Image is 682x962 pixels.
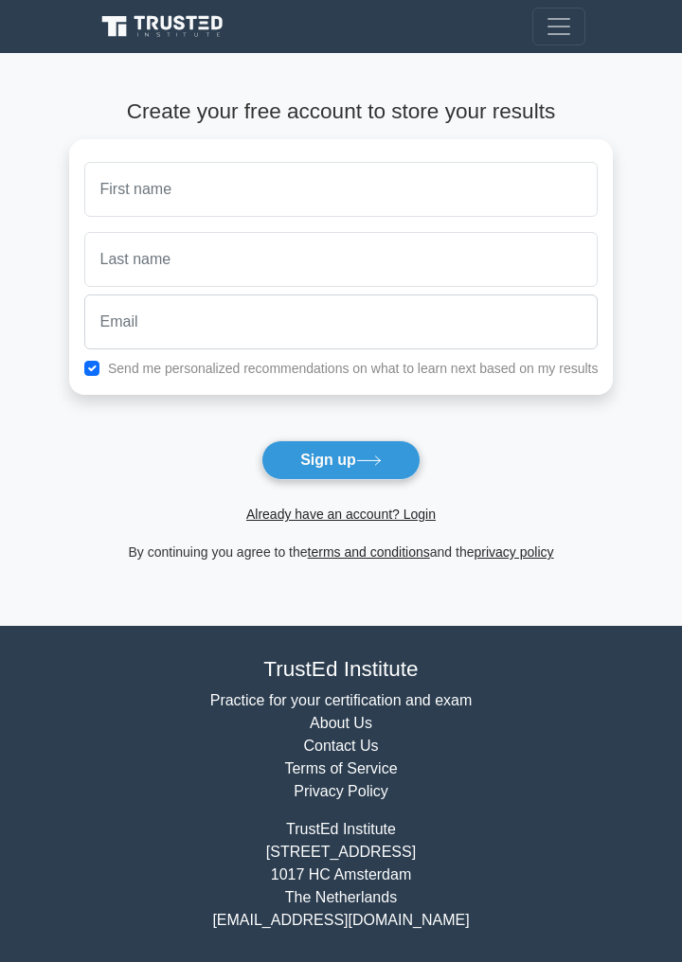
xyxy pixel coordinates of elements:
[108,361,599,376] label: Send me personalized recommendations on what to learn next based on my results
[308,544,430,560] a: terms and conditions
[84,162,599,217] input: First name
[58,541,625,563] div: By continuing you agree to the and the
[261,440,421,480] button: Sign up
[532,8,585,45] button: Toggle navigation
[475,544,554,560] a: privacy policy
[210,692,473,708] a: Practice for your certification and exam
[310,715,372,731] a: About Us
[97,656,585,682] h4: TrustEd Institute
[303,738,378,754] a: Contact Us
[294,783,388,799] a: Privacy Policy
[246,507,436,522] a: Already have an account? Login
[84,232,599,287] input: Last name
[284,760,397,776] a: Terms of Service
[84,294,599,349] input: Email
[85,818,597,932] div: TrustEd Institute [STREET_ADDRESS] 1017 HC Amsterdam The Netherlands [EMAIL_ADDRESS][DOMAIN_NAME]
[69,98,614,124] h4: Create your free account to store your results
